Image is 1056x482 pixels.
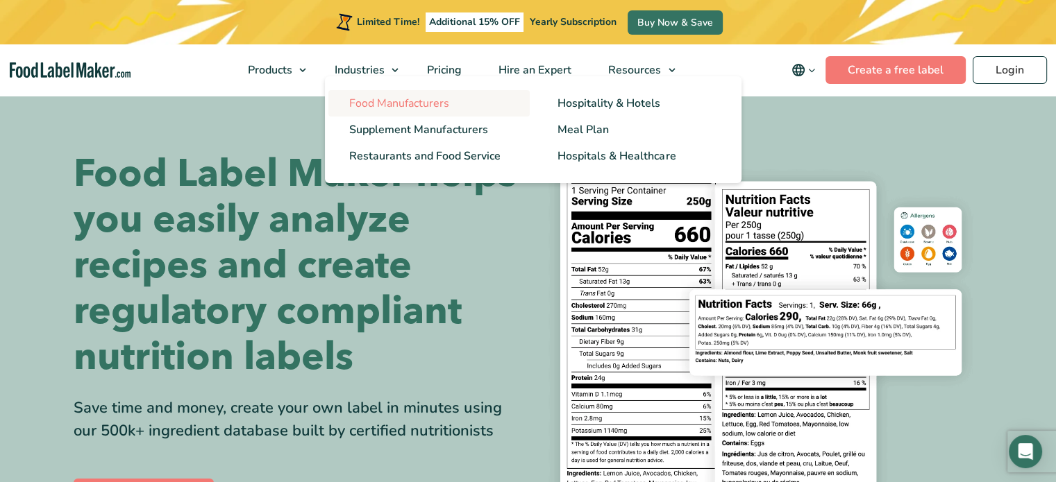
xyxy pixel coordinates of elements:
span: Pricing [423,62,463,78]
span: Hospitality & Hotels [558,96,660,111]
span: Restaurants and Food Service [349,148,501,164]
span: Supplement Manufacturers [349,122,488,137]
span: Products [244,62,294,78]
a: Food Manufacturers [328,90,530,117]
a: Hire an Expert [480,44,587,96]
span: Yearly Subscription [530,15,617,28]
span: Resources [604,62,662,78]
a: Products [230,44,313,96]
a: Buy Now & Save [628,10,723,35]
a: Resources [590,44,682,96]
a: Supplement Manufacturers [328,117,530,143]
a: Create a free label [825,56,966,84]
a: Industries [317,44,405,96]
a: Hospitals & Healthcare [537,143,738,169]
span: Hospitals & Healthcare [558,148,676,164]
span: Additional 15% OFF [426,12,523,32]
a: Hospitality & Hotels [537,90,738,117]
a: Pricing [409,44,477,96]
h1: Food Label Maker helps you easily analyze recipes and create regulatory compliant nutrition labels [74,151,518,380]
a: Login [973,56,1047,84]
span: Limited Time! [357,15,419,28]
span: Hire an Expert [494,62,573,78]
span: Industries [330,62,386,78]
a: Meal Plan [537,117,738,143]
span: Meal Plan [558,122,609,137]
div: Save time and money, create your own label in minutes using our 500k+ ingredient database built b... [74,397,518,442]
span: Food Manufacturers [349,96,449,111]
a: Restaurants and Food Service [328,143,530,169]
div: Open Intercom Messenger [1009,435,1042,468]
